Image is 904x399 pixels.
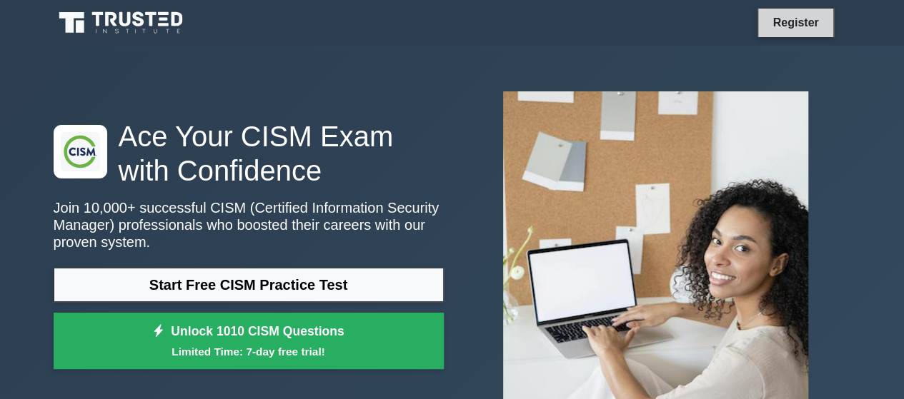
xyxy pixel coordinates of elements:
[54,313,444,370] a: Unlock 1010 CISM QuestionsLimited Time: 7-day free trial!
[54,199,444,251] p: Join 10,000+ successful CISM (Certified Information Security Manager) professionals who boosted t...
[71,343,426,360] small: Limited Time: 7-day free trial!
[54,268,444,302] a: Start Free CISM Practice Test
[764,14,827,31] a: Register
[54,119,444,188] h1: Ace Your CISM Exam with Confidence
